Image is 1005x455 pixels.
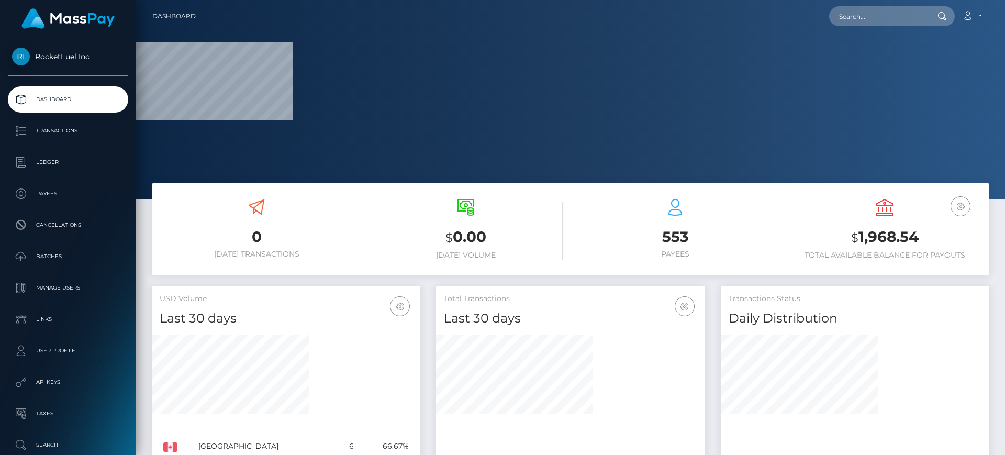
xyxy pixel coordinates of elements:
p: Search [12,437,124,453]
p: Cancellations [12,217,124,233]
p: Payees [12,186,124,202]
h6: Payees [578,250,772,259]
h3: 0 [160,227,353,247]
h5: Total Transactions [444,294,697,304]
a: Dashboard [8,86,128,113]
img: MassPay Logo [21,8,115,29]
h3: 0.00 [369,227,563,248]
h5: USD Volume [160,294,412,304]
p: Manage Users [12,280,124,296]
p: Ledger [12,154,124,170]
p: Batches [12,249,124,264]
h3: 1,968.54 [788,227,981,248]
a: Batches [8,243,128,270]
img: RocketFuel Inc [12,48,30,65]
h6: Total Available Balance for Payouts [788,251,981,260]
a: Transactions [8,118,128,144]
p: API Keys [12,374,124,390]
input: Search... [829,6,928,26]
p: Transactions [12,123,124,139]
h6: [DATE] Transactions [160,250,353,259]
h3: 553 [578,227,772,247]
a: Cancellations [8,212,128,238]
a: Ledger [8,149,128,175]
a: Taxes [8,401,128,427]
a: Links [8,306,128,332]
small: $ [851,230,858,245]
h5: Transactions Status [729,294,981,304]
p: Taxes [12,406,124,421]
h6: [DATE] Volume [369,251,563,260]
p: Links [12,312,124,327]
a: Payees [8,181,128,207]
span: RocketFuel Inc [8,52,128,61]
p: User Profile [12,343,124,359]
a: Dashboard [152,5,196,27]
a: API Keys [8,369,128,395]
img: CA.png [163,442,177,452]
p: Dashboard [12,92,124,107]
h4: Last 30 days [444,309,697,328]
small: $ [445,230,453,245]
a: User Profile [8,338,128,364]
a: Manage Users [8,275,128,301]
h4: Daily Distribution [729,309,981,328]
h4: Last 30 days [160,309,412,328]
